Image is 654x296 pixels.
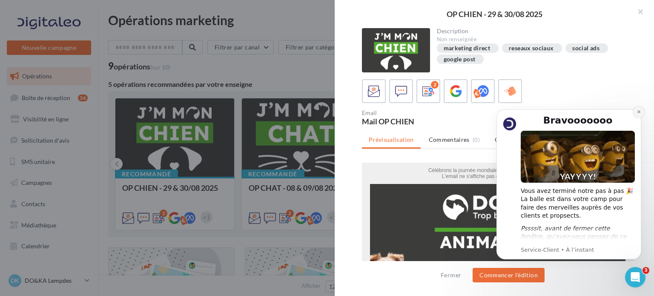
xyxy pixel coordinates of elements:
button: Commencer l'édition [473,268,545,282]
span: L'email ne s'affiche pas correctement ? [80,11,168,17]
a: Cliquez-ici [168,11,192,17]
div: Non renseignée [437,36,627,43]
span: 3 [643,267,649,274]
div: marketing direct [444,45,490,52]
button: Fermer [437,270,465,280]
img: logo_doka_Animalerie_Horizontal_fond_transparent-4.png [17,30,255,92]
div: Mail OP CHIEN [362,118,494,125]
div: social ads [572,45,599,52]
div: OP CHIEN - 29 & 30/08 2025 [348,10,640,18]
div: Email [362,110,494,116]
div: 2 [431,81,439,89]
div: google post [444,56,476,63]
div: Description [437,28,627,34]
span: Célébrons la journée mondiale du chien dans votre magasin ! [66,5,205,11]
span: (0) [473,136,480,143]
iframe: Intercom notifications message [484,97,654,273]
span: Commentaires [429,135,470,144]
div: reseaux sociaux [509,45,554,52]
iframe: Intercom live chat [625,267,645,287]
